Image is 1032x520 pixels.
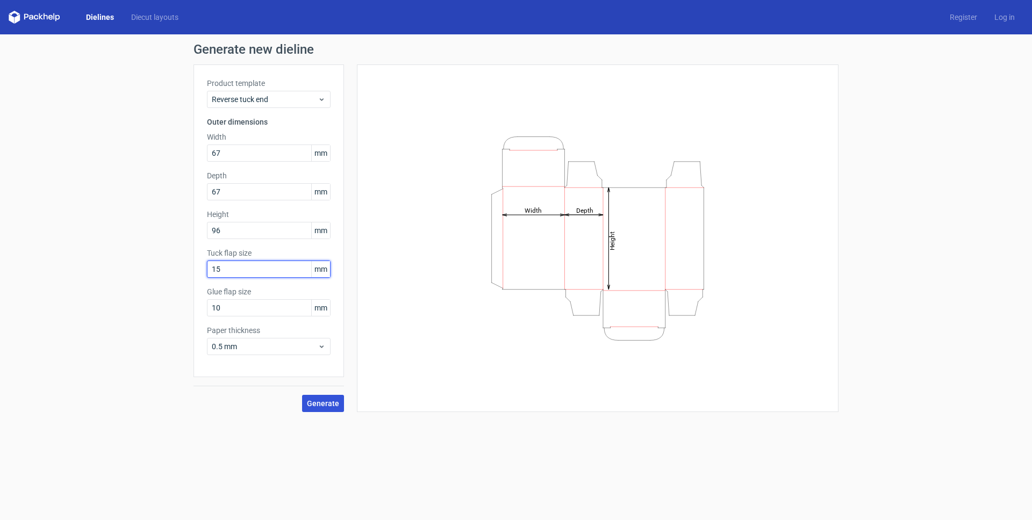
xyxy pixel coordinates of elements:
label: Width [207,132,331,142]
span: mm [311,145,330,161]
span: Reverse tuck end [212,94,318,105]
a: Log in [986,12,1023,23]
a: Dielines [77,12,123,23]
label: Tuck flap size [207,248,331,258]
span: 0.5 mm [212,341,318,352]
button: Generate [302,395,344,412]
span: mm [311,261,330,277]
tspan: Width [525,206,542,214]
a: Diecut layouts [123,12,187,23]
label: Glue flap size [207,286,331,297]
h3: Outer dimensions [207,117,331,127]
span: mm [311,222,330,239]
a: Register [941,12,986,23]
tspan: Height [608,231,616,250]
span: Generate [307,400,339,407]
label: Paper thickness [207,325,331,336]
tspan: Depth [576,206,593,214]
span: mm [311,300,330,316]
h1: Generate new dieline [193,43,838,56]
label: Product template [207,78,331,89]
span: mm [311,184,330,200]
label: Depth [207,170,331,181]
label: Height [207,209,331,220]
